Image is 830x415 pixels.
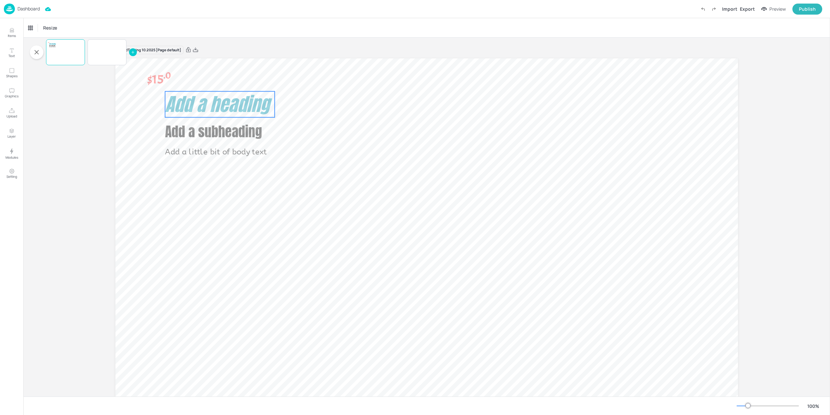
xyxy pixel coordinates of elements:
[42,24,58,31] span: Resize
[757,4,790,14] button: Preview
[127,70,191,88] p: $15
[4,4,15,14] img: logo-86c26b7e.jpg
[799,6,816,13] div: Publish
[165,121,262,142] span: Add a subheading
[697,4,708,15] label: Undo (Ctrl + Z)
[49,43,56,45] span: Add a heading
[769,6,786,13] div: Preview
[722,6,737,12] div: Import
[47,42,51,43] p: $15
[18,6,40,11] p: Dashboard
[165,148,267,157] span: Add a little bit of body text
[115,46,184,55] div: Board Testing 10.2025 [Page default]
[740,6,755,12] div: Export
[708,4,719,15] label: Redo (Ctrl + Y)
[792,4,822,15] button: Publish
[165,90,269,118] span: Add a heading
[805,403,821,409] div: 100 %
[49,45,55,46] span: Add a subheading
[163,69,171,81] sup: .0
